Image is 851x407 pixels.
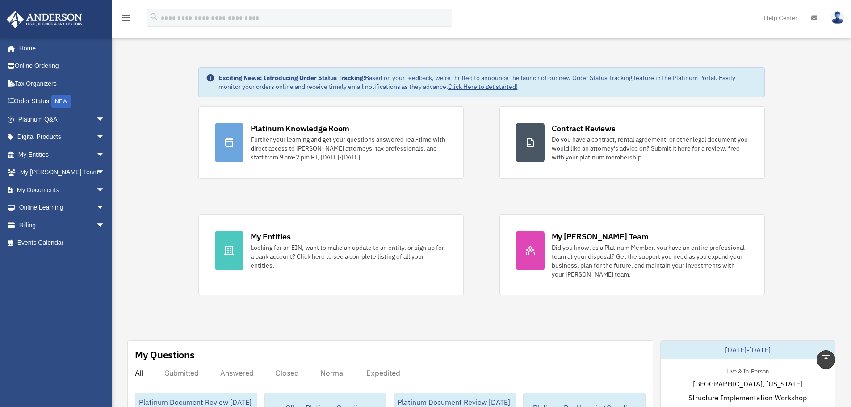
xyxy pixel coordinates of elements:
[198,106,464,179] a: Platinum Knowledge Room Further your learning and get your questions answered real-time with dire...
[135,369,143,378] div: All
[6,110,118,128] a: Platinum Q&Aarrow_drop_down
[6,181,118,199] a: My Documentsarrow_drop_down
[218,74,365,82] strong: Exciting News: Introducing Order Status Tracking!
[719,366,776,375] div: Live & In-Person
[688,392,807,403] span: Structure Implementation Workshop
[831,11,844,24] img: User Pic
[6,199,118,217] a: Online Learningarrow_drop_down
[96,199,114,217] span: arrow_drop_down
[6,164,118,181] a: My [PERSON_NAME] Teamarrow_drop_down
[218,73,757,91] div: Based on your feedback, we're thrilled to announce the launch of our new Order Status Tracking fe...
[6,146,118,164] a: My Entitiesarrow_drop_down
[6,216,118,234] a: Billingarrow_drop_down
[693,378,802,389] span: [GEOGRAPHIC_DATA], [US_STATE]
[6,128,118,146] a: Digital Productsarrow_drop_down
[6,92,118,111] a: Order StatusNEW
[6,75,118,92] a: Tax Organizers
[499,106,765,179] a: Contract Reviews Do you have a contract, rental agreement, or other legal document you would like...
[135,348,195,361] div: My Questions
[366,369,400,378] div: Expedited
[320,369,345,378] div: Normal
[96,164,114,182] span: arrow_drop_down
[96,216,114,235] span: arrow_drop_down
[96,181,114,199] span: arrow_drop_down
[51,95,71,108] div: NEW
[251,243,447,270] div: Looking for an EIN, want to make an update to an entity, or sign up for a bank account? Click her...
[817,350,835,369] a: vertical_align_top
[552,243,748,279] div: Did you know, as a Platinum Member, you have an entire professional team at your disposal? Get th...
[251,231,291,242] div: My Entities
[275,369,299,378] div: Closed
[121,13,131,23] i: menu
[552,135,748,162] div: Do you have a contract, rental agreement, or other legal document you would like an attorney's ad...
[165,369,199,378] div: Submitted
[499,214,765,295] a: My [PERSON_NAME] Team Did you know, as a Platinum Member, you have an entire professional team at...
[6,39,114,57] a: Home
[121,16,131,23] a: menu
[220,369,254,378] div: Answered
[448,83,518,91] a: Click Here to get started!
[96,110,114,129] span: arrow_drop_down
[552,123,616,134] div: Contract Reviews
[198,214,464,295] a: My Entities Looking for an EIN, want to make an update to an entity, or sign up for a bank accoun...
[552,231,649,242] div: My [PERSON_NAME] Team
[149,12,159,22] i: search
[96,128,114,147] span: arrow_drop_down
[251,135,447,162] div: Further your learning and get your questions answered real-time with direct access to [PERSON_NAM...
[6,234,118,252] a: Events Calendar
[6,57,118,75] a: Online Ordering
[821,354,831,365] i: vertical_align_top
[661,341,835,359] div: [DATE]-[DATE]
[96,146,114,164] span: arrow_drop_down
[251,123,350,134] div: Platinum Knowledge Room
[4,11,85,28] img: Anderson Advisors Platinum Portal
